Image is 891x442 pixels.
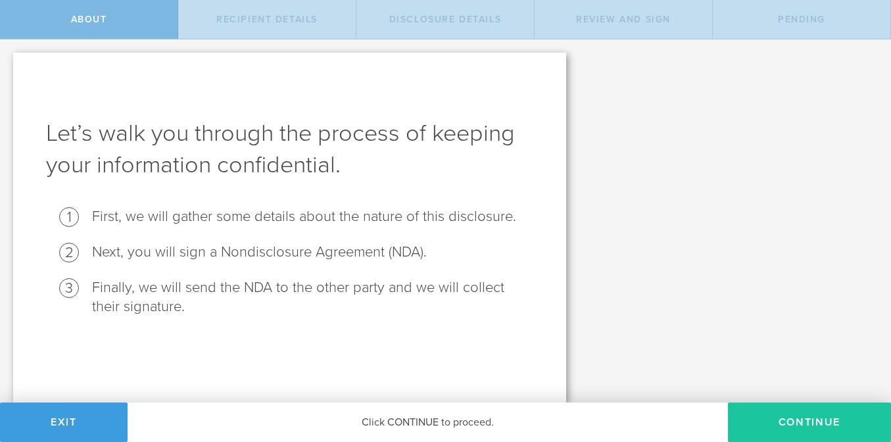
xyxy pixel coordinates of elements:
div: Click CONTINUE to proceed. [128,403,728,442]
span: Disclosure details [389,14,502,25]
span: Pending [778,14,825,25]
span: About [71,14,107,25]
iframe: Chat Widget [825,339,891,403]
span: Recipient details [216,14,318,25]
li: Finally, we will send the NDA to the other party and we will collect their signature. [92,278,533,316]
li: Next, you will sign a Nondisclosure Agreement (NDA). [92,243,533,262]
li: First, we will gather some details about the nature of this disclosure. [92,207,533,226]
h1: Let’s walk you through the process of keeping your information confidential. [46,118,533,181]
button: Continue [728,403,891,442]
span: Review and sign [576,14,671,25]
